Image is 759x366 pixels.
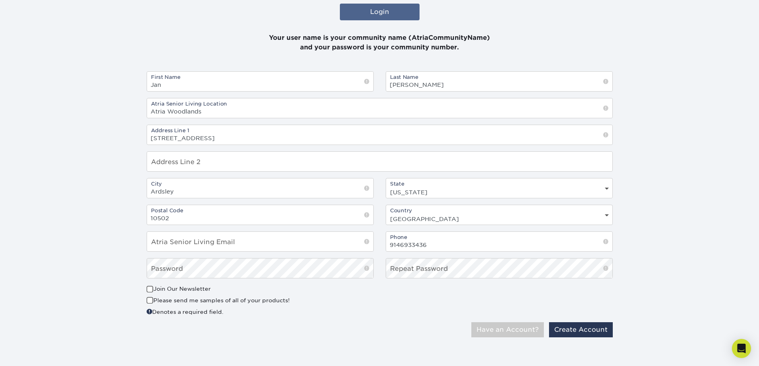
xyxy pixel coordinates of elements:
div: Denotes a required field. [147,307,374,316]
p: Your user name is your community name (AtriaCommunityName) and your password is your community nu... [147,23,613,52]
a: Login [340,4,420,20]
label: Please send me samples of all of your products! [147,296,290,304]
div: Open Intercom Messenger [732,339,751,358]
button: Create Account [549,322,613,337]
iframe: reCAPTCHA [492,285,598,312]
button: Have an Account? [471,322,544,337]
label: Join Our Newsletter [147,285,211,293]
